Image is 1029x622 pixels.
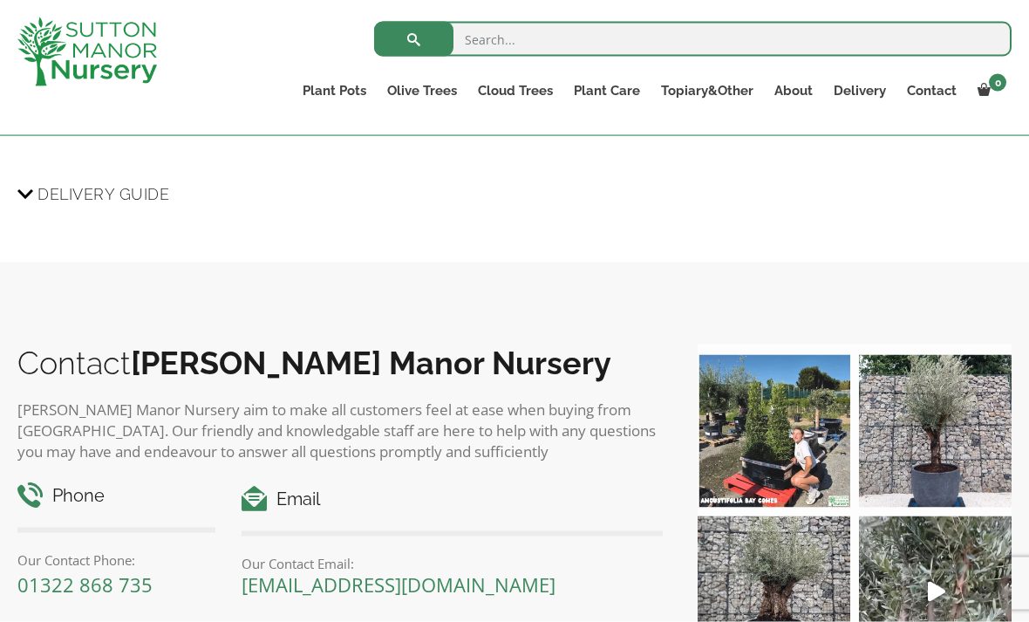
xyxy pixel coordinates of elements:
[17,482,215,509] h4: Phone
[377,79,467,103] a: Olive Trees
[17,345,663,381] h2: Contact
[242,571,555,598] a: [EMAIL_ADDRESS][DOMAIN_NAME]
[764,79,823,103] a: About
[563,79,651,103] a: Plant Care
[17,17,157,86] img: logo
[651,79,764,103] a: Topiary&Other
[967,79,1012,103] a: 0
[17,400,663,462] p: [PERSON_NAME] Manor Nursery aim to make all customers feel at ease when buying from [GEOGRAPHIC_D...
[989,74,1006,92] span: 0
[374,22,1012,57] input: Search...
[928,582,945,602] svg: Play
[17,571,153,598] a: 01322 868 735
[823,79,896,103] a: Delivery
[859,355,1012,508] img: A beautiful multi-stem Spanish Olive tree potted in our luxurious fibre clay pots 😍😍
[242,553,663,574] p: Our Contact Email:
[131,345,611,381] b: [PERSON_NAME] Manor Nursery
[17,550,215,571] p: Our Contact Phone:
[698,355,850,508] img: Our elegant & picturesque Angustifolia Cones are an exquisite addition to your Bay Tree collectio...
[242,486,663,513] h4: Email
[467,79,563,103] a: Cloud Trees
[292,79,377,103] a: Plant Pots
[896,79,967,103] a: Contact
[37,178,169,210] span: Delivery Guide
